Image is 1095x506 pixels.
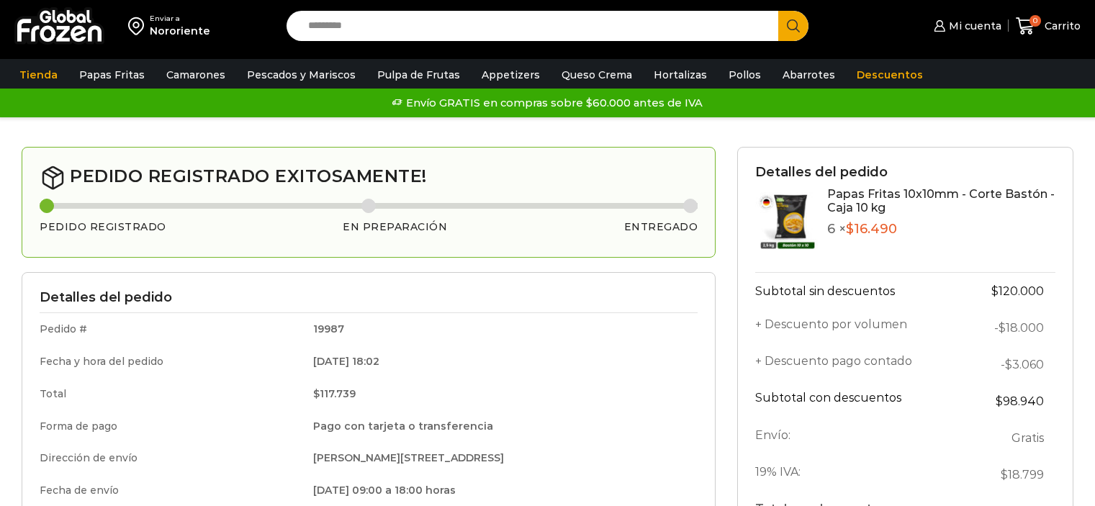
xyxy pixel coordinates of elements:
th: + Descuento pago contado [755,346,961,383]
span: Mi cuenta [945,19,1001,33]
a: Pulpa de Frutas [370,61,467,89]
th: + Descuento por volumen [755,310,961,346]
h3: Entregado [624,221,698,233]
td: [PERSON_NAME][STREET_ADDRESS] [303,442,698,474]
a: Tienda [12,61,65,89]
a: 0 Carrito [1016,9,1081,43]
span: $ [991,284,999,298]
td: Pago con tarjeta o transferencia [303,410,698,443]
bdi: 16.490 [846,221,897,237]
h3: Detalles del pedido [40,290,698,306]
th: Subtotal con descuentos [755,383,961,420]
td: Pedido # [40,313,303,345]
bdi: 98.940 [996,394,1044,408]
h3: Pedido registrado [40,221,166,233]
td: Gratis [961,420,1055,456]
img: address-field-icon.svg [128,14,150,38]
a: Pollos [721,61,768,89]
bdi: 18.000 [999,321,1044,335]
a: Papas Fritas [72,61,152,89]
a: Pescados y Mariscos [240,61,363,89]
div: Enviar a [150,14,210,24]
bdi: 117.739 [313,387,356,400]
bdi: 120.000 [991,284,1044,298]
a: Queso Crema [554,61,639,89]
th: 19% IVA: [755,456,961,493]
h3: Detalles del pedido [755,165,1055,181]
span: $ [1001,468,1008,482]
td: Forma de pago [40,410,303,443]
a: Mi cuenta [930,12,1001,40]
p: 6 × [827,222,1055,238]
a: Hortalizas [646,61,714,89]
td: 19987 [303,313,698,345]
span: $ [999,321,1006,335]
a: Papas Fritas 10x10mm - Corte Bastón - Caja 10 kg [827,187,1055,214]
span: 0 [1029,15,1041,27]
th: Subtotal sin descuentos [755,272,961,310]
div: Nororiente [150,24,210,38]
span: Carrito [1041,19,1081,33]
span: $ [996,394,1003,408]
span: 18.799 [1001,468,1044,482]
a: Descuentos [850,61,930,89]
td: [DATE] 09:00 a 18:00 horas [303,474,698,504]
span: $ [313,387,320,400]
h3: En preparación [343,221,447,233]
td: [DATE] 18:02 [303,345,698,378]
a: Abarrotes [775,61,842,89]
h2: Pedido registrado exitosamente! [40,165,698,191]
td: - [961,346,1055,383]
bdi: 3.060 [1005,358,1044,371]
a: Camarones [159,61,233,89]
span: $ [1005,358,1012,371]
td: Fecha de envío [40,474,303,504]
td: Fecha y hora del pedido [40,345,303,378]
td: Dirección de envío [40,442,303,474]
a: Appetizers [474,61,547,89]
th: Envío: [755,420,961,456]
td: - [961,310,1055,346]
td: Total [40,378,303,410]
span: $ [846,221,854,237]
button: Search button [778,11,808,41]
